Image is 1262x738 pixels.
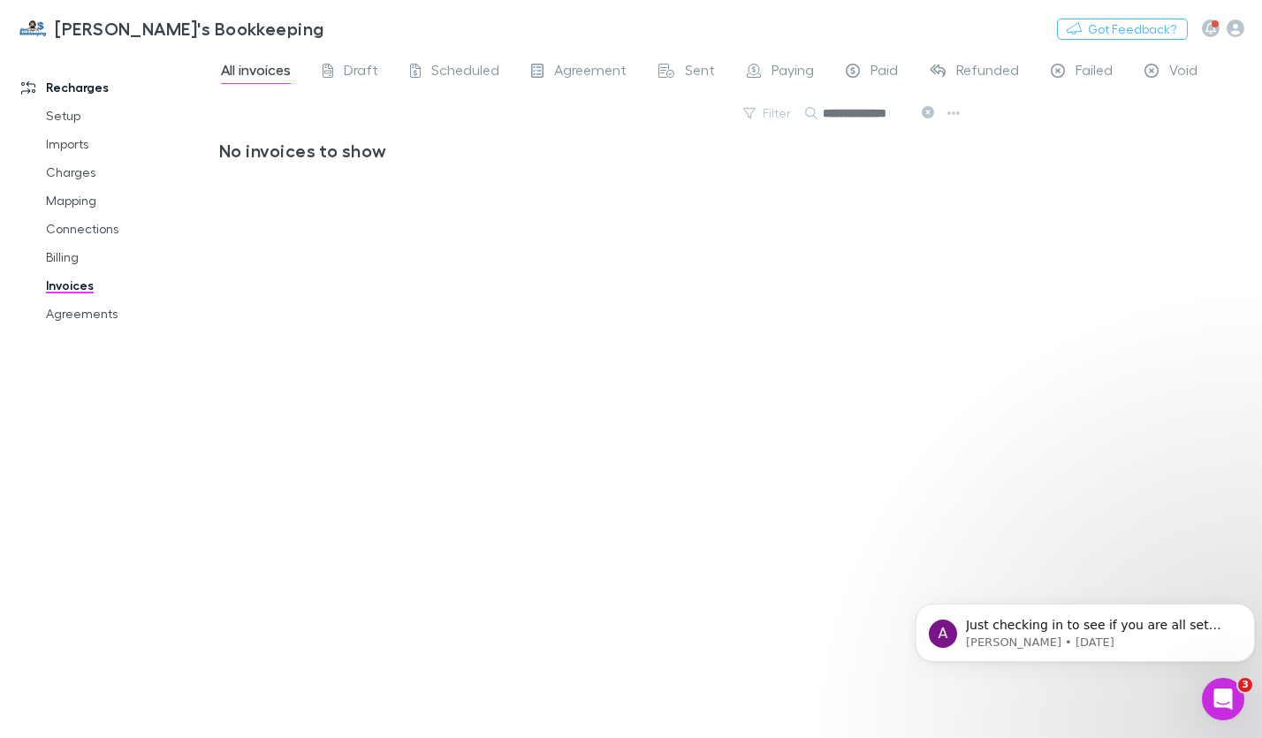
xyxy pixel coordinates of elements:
span: Paid [870,61,898,84]
h3: No invoices to show [219,140,952,161]
button: Got Feedback? [1057,19,1188,40]
span: Scheduled [431,61,499,84]
a: Setup [28,102,229,130]
button: Filter [734,103,802,124]
span: Sent [685,61,715,84]
a: Mapping [28,186,229,215]
span: Failed [1076,61,1113,84]
a: Imports [28,130,229,158]
iframe: Intercom notifications message [908,567,1262,690]
a: Invoices [28,271,229,300]
a: Charges [28,158,229,186]
a: Connections [28,215,229,243]
span: Paying [772,61,814,84]
span: All invoices [221,61,291,84]
a: [PERSON_NAME]'s Bookkeeping [7,7,335,49]
a: Billing [28,243,229,271]
span: Agreement [554,61,627,84]
iframe: Intercom live chat [1202,678,1244,720]
span: 3 [1238,678,1252,692]
a: Recharges [4,73,229,102]
h3: [PERSON_NAME]'s Bookkeeping [55,18,323,39]
img: Jim's Bookkeeping's Logo [18,18,48,39]
span: Draft [344,61,378,84]
span: Void [1169,61,1197,84]
span: Refunded [956,61,1019,84]
a: Agreements [28,300,229,328]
